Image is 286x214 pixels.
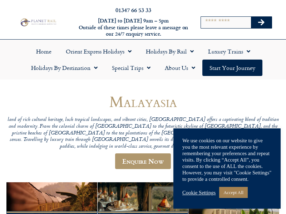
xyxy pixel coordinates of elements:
a: Luxury Trains [201,43,257,60]
a: Start your Journey [202,60,262,76]
a: Orient Express Holidays [59,43,139,60]
a: Holidays by Rail [139,43,201,60]
button: Search [251,17,272,28]
a: 01347 66 53 33 [115,6,151,14]
a: Accept All [219,187,248,198]
a: About Us [158,60,202,76]
img: Planet Rail Train Holidays Logo [19,17,57,27]
a: Cookie Settings [182,189,216,196]
p: land of rich cultural heritage, lush tropical landscapes, and vibrant cities, [GEOGRAPHIC_DATA] o... [6,117,280,150]
h1: Malayasia [6,93,280,110]
a: Holidays by Destination [24,60,105,76]
h6: [DATE] to [DATE] 9am – 5pm Outside of these times please leave a message on our 24/7 enquiry serv... [78,17,189,37]
a: Enquire Now [115,153,171,169]
div: We use cookies on our website to give you the most relevant experience by remembering your prefer... [182,137,272,182]
a: Home [29,43,59,60]
nav: Menu [4,43,282,76]
a: Special Trips [105,60,158,76]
